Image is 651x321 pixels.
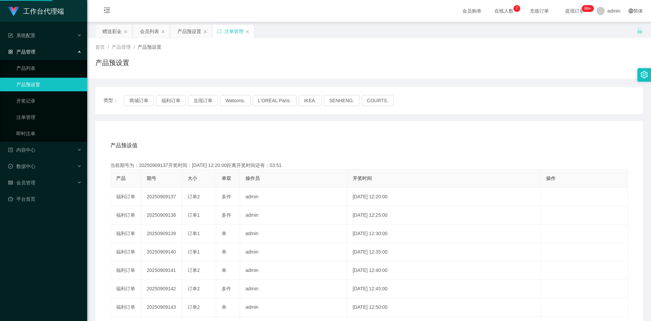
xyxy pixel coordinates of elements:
td: admin [240,261,347,280]
h1: 产品预设置 [95,58,129,68]
span: 开奖时间 [353,175,372,181]
i: 图标: setting [640,71,648,78]
i: 图标: close [203,30,207,34]
td: [DATE] 12:40:00 [347,261,541,280]
span: 多件 [222,212,231,218]
img: logo.9652507e.png [8,7,19,16]
button: Watsons. [220,95,251,106]
td: admin [240,206,347,225]
span: 首页 [95,44,105,50]
span: 单 [222,231,226,236]
td: admin [240,225,347,243]
td: 20250909143 [141,298,182,317]
span: 期号 [147,175,156,181]
span: / [108,44,109,50]
td: 福利订单 [111,206,141,225]
span: 在线人数 [491,9,517,13]
td: 20250909139 [141,225,182,243]
span: 订单2 [188,267,200,273]
td: 福利订单 [111,225,141,243]
i: 图标: appstore-o [8,49,13,54]
i: 图标: check-circle-o [8,164,13,169]
span: 订单1 [188,249,200,255]
td: [DATE] 12:45:00 [347,280,541,298]
td: 福利订单 [111,243,141,261]
i: 图标: profile [8,148,13,152]
span: 订单2 [188,286,200,291]
span: 操作 [546,175,556,181]
td: 福利订单 [111,261,141,280]
td: 福利订单 [111,188,141,206]
a: 开奖记录 [16,94,82,108]
div: 会员列表 [140,25,159,38]
span: 大小 [188,175,197,181]
span: 单 [222,249,226,255]
i: 图标: menu-fold [95,0,118,22]
a: 工作台代理端 [8,8,64,14]
td: [DATE] 12:50:00 [347,298,541,317]
td: admin [240,243,347,261]
h1: 工作台代理端 [23,0,64,22]
span: 数据中心 [8,164,35,169]
i: 图标: form [8,33,13,38]
button: 兑现订单 [188,95,218,106]
span: / [133,44,135,50]
i: 图标: global [629,9,633,13]
span: 系统配置 [8,33,35,38]
span: 产品预设置 [138,44,161,50]
a: 产品预设置 [16,78,82,91]
td: 20250909137 [141,188,182,206]
td: 20250909140 [141,243,182,261]
td: admin [240,298,347,317]
span: 产品预设值 [110,141,138,150]
span: 提现订单 [562,9,588,13]
button: 商城订单 [124,95,154,106]
sup: 7 [513,5,520,12]
span: 产品 [116,175,126,181]
td: 福利订单 [111,298,141,317]
sup: 1113 [582,5,594,12]
span: 产品管理 [8,49,35,55]
td: admin [240,280,347,298]
span: 会员管理 [8,180,35,185]
td: 20250909141 [141,261,182,280]
button: SENHENG. [324,95,360,106]
span: 类型： [104,95,124,106]
div: 赠送彩金 [102,25,122,38]
div: 产品预设置 [177,25,201,38]
p: 7 [516,5,518,12]
td: [DATE] 12:25:00 [347,206,541,225]
span: 订单2 [188,304,200,310]
td: 福利订单 [111,280,141,298]
button: COURTS. [362,95,394,106]
span: 单 [222,267,226,273]
a: 即时注单 [16,127,82,140]
td: [DATE] 12:30:00 [347,225,541,243]
td: [DATE] 12:20:00 [347,188,541,206]
button: 福利订单 [156,95,186,106]
span: 内容中心 [8,147,35,153]
span: 产品管理 [112,44,131,50]
button: IKEA. [299,95,322,106]
td: admin [240,188,347,206]
span: 单 [222,304,226,310]
i: 图标: close [124,30,128,34]
span: 单双 [222,175,231,181]
span: 订单2 [188,194,200,199]
div: 注单管理 [224,25,243,38]
span: 操作员 [245,175,260,181]
button: L'ORÉAL Paris. [253,95,297,106]
i: 图标: sync [217,29,222,34]
div: 当前期号为：20250909137开奖时间：[DATE] 12:20:00距离开奖时间还有：03:51 [110,162,628,169]
td: [DATE] 12:35:00 [347,243,541,261]
td: 20250909142 [141,280,182,298]
span: 多件 [222,194,231,199]
td: 20250909138 [141,206,182,225]
span: 多件 [222,286,231,291]
i: 图标: table [8,180,13,185]
i: 图标: close [245,30,250,34]
i: 图标: unlock [637,28,643,34]
span: 订单1 [188,212,200,218]
i: 图标: close [161,30,165,34]
a: 注单管理 [16,110,82,124]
